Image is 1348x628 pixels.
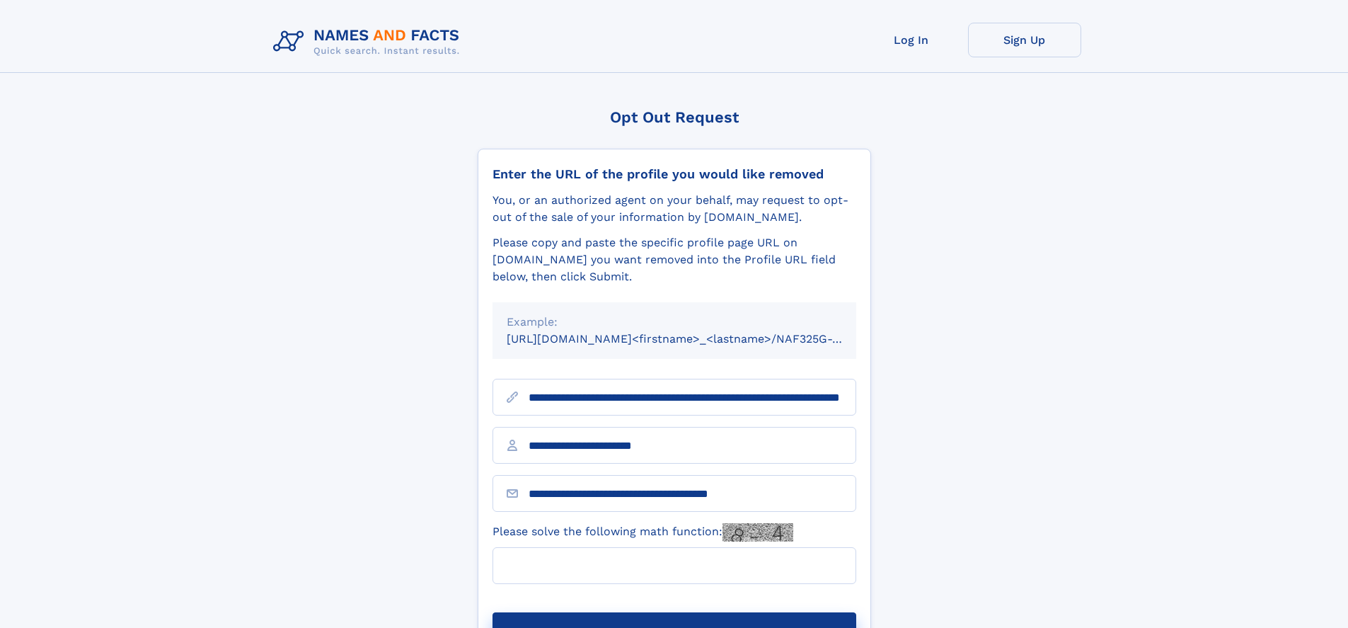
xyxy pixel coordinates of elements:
div: Example: [507,314,842,331]
a: Sign Up [968,23,1081,57]
div: Please copy and paste the specific profile page URL on [DOMAIN_NAME] you want removed into the Pr... [492,234,856,285]
div: Opt Out Request [478,108,871,126]
div: Enter the URL of the profile you would like removed [492,166,856,182]
a: Log In [855,23,968,57]
div: You, or an authorized agent on your behalf, may request to opt-out of the sale of your informatio... [492,192,856,226]
img: Logo Names and Facts [267,23,471,61]
small: [URL][DOMAIN_NAME]<firstname>_<lastname>/NAF325G-xxxxxxxx [507,332,883,346]
label: Please solve the following math function: [492,523,793,542]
